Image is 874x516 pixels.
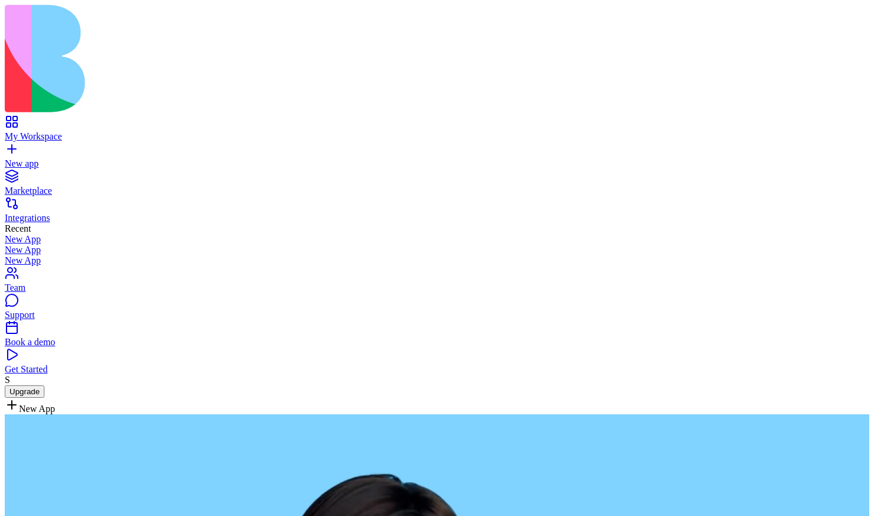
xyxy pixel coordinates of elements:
[5,131,869,142] div: My Workspace
[5,299,869,320] a: Support
[5,158,869,169] div: New app
[5,272,869,293] a: Team
[5,337,869,348] div: Book a demo
[5,202,869,223] a: Integrations
[5,186,869,196] div: Marketplace
[5,5,480,112] img: logo
[5,283,869,293] div: Team
[5,213,869,223] div: Integrations
[5,148,869,169] a: New app
[5,223,31,233] span: Recent
[5,364,869,375] div: Get Started
[5,245,869,255] a: New App
[5,234,869,245] a: New App
[5,375,10,385] span: S
[19,404,55,414] span: New App
[5,353,869,375] a: Get Started
[5,121,869,142] a: My Workspace
[5,386,44,396] a: Upgrade
[5,175,869,196] a: Marketplace
[5,385,44,398] button: Upgrade
[5,310,869,320] div: Support
[5,255,869,266] a: New App
[5,326,869,348] a: Book a demo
